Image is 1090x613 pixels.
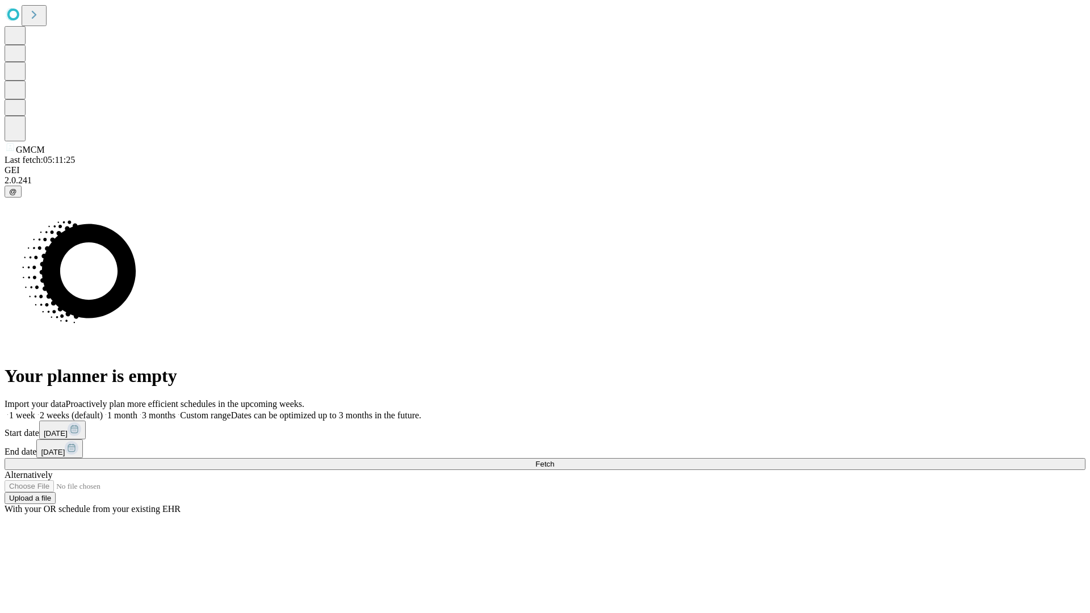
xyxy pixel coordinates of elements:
[5,458,1085,470] button: Fetch
[16,145,45,154] span: GMCM
[5,470,52,480] span: Alternatively
[5,366,1085,387] h1: Your planner is empty
[36,439,83,458] button: [DATE]
[180,410,230,420] span: Custom range
[5,504,181,514] span: With your OR schedule from your existing EHR
[535,460,554,468] span: Fetch
[107,410,137,420] span: 1 month
[5,165,1085,175] div: GEI
[44,429,68,438] span: [DATE]
[5,439,1085,458] div: End date
[39,421,86,439] button: [DATE]
[5,175,1085,186] div: 2.0.241
[66,399,304,409] span: Proactively plan more efficient schedules in the upcoming weeks.
[5,421,1085,439] div: Start date
[9,410,35,420] span: 1 week
[5,155,75,165] span: Last fetch: 05:11:25
[41,448,65,456] span: [DATE]
[231,410,421,420] span: Dates can be optimized up to 3 months in the future.
[5,399,66,409] span: Import your data
[5,186,22,198] button: @
[40,410,103,420] span: 2 weeks (default)
[9,187,17,196] span: @
[5,492,56,504] button: Upload a file
[142,410,175,420] span: 3 months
